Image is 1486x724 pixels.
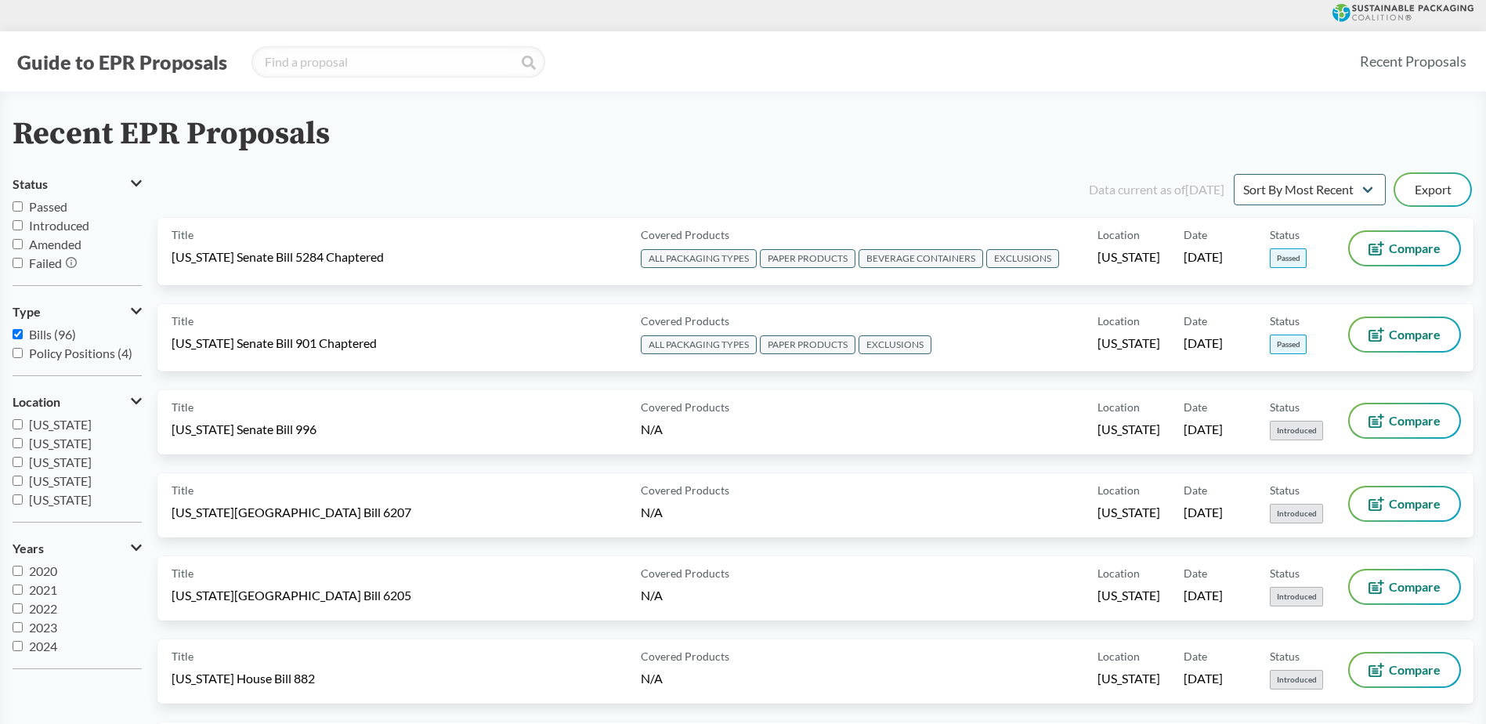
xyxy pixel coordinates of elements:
input: Amended [13,239,23,249]
span: Location [1097,565,1140,581]
span: N/A [641,505,663,519]
a: Recent Proposals [1353,44,1473,79]
span: Status [1270,482,1300,498]
span: [US_STATE] [1097,587,1160,604]
span: [DATE] [1184,670,1223,687]
span: Title [172,399,193,415]
span: Bills (96) [29,327,76,342]
span: Compare [1389,328,1441,341]
span: Status [13,177,48,191]
span: 2024 [29,639,57,653]
input: 2020 [13,566,23,576]
span: Location [1097,648,1140,664]
span: 2020 [29,563,57,578]
input: 2024 [13,641,23,651]
span: [US_STATE] [29,473,92,488]
span: [US_STATE] [1097,248,1160,266]
span: Date [1184,313,1207,329]
h2: Recent EPR Proposals [13,117,330,152]
input: 2023 [13,622,23,632]
span: Compare [1389,414,1441,427]
span: Title [172,313,193,329]
span: [US_STATE] Senate Bill 901 Chaptered [172,335,377,352]
div: Data current as of [DATE] [1089,180,1224,199]
span: [US_STATE] [1097,670,1160,687]
span: Passed [1270,248,1307,268]
span: [US_STATE] Senate Bill 996 [172,421,316,438]
span: [US_STATE] [29,454,92,469]
button: Compare [1350,487,1459,520]
span: [DATE] [1184,335,1223,352]
span: Covered Products [641,226,729,243]
input: [US_STATE] [13,494,23,505]
span: Date [1184,648,1207,664]
span: Introduced [29,218,89,233]
input: [US_STATE] [13,438,23,448]
input: [US_STATE] [13,476,23,486]
span: Status [1270,226,1300,243]
span: [US_STATE] [29,436,92,451]
span: Date [1184,565,1207,581]
span: Location [1097,399,1140,415]
button: Location [13,389,142,415]
input: Introduced [13,220,23,230]
span: Title [172,565,193,581]
button: Compare [1350,318,1459,351]
span: Compare [1389,498,1441,510]
span: Covered Products [641,565,729,581]
span: [US_STATE] Senate Bill 5284 Chaptered [172,248,384,266]
span: Policy Positions (4) [29,346,132,360]
button: Export [1395,174,1470,205]
span: Covered Products [641,482,729,498]
button: Years [13,535,142,562]
span: [DATE] [1184,248,1223,266]
input: Failed [13,258,23,268]
span: Introduced [1270,504,1323,523]
button: Compare [1350,653,1459,686]
span: Passed [1270,335,1307,354]
span: Date [1184,399,1207,415]
span: BEVERAGE CONTAINERS [859,249,983,268]
span: Failed [29,255,62,270]
button: Compare [1350,232,1459,265]
span: 2021 [29,582,57,597]
input: Passed [13,201,23,212]
button: Compare [1350,570,1459,603]
span: Introduced [1270,421,1323,440]
span: Compare [1389,664,1441,676]
span: [US_STATE] [1097,504,1160,521]
span: PAPER PRODUCTS [760,249,855,268]
span: Covered Products [641,399,729,415]
span: Type [13,305,41,319]
span: Introduced [1270,670,1323,690]
span: Date [1184,482,1207,498]
input: [US_STATE] [13,457,23,467]
span: ALL PACKAGING TYPES [641,335,757,354]
span: Location [13,395,60,409]
input: Find a proposal [251,46,545,78]
input: Bills (96) [13,329,23,339]
span: Location [1097,226,1140,243]
span: Title [172,648,193,664]
input: Policy Positions (4) [13,348,23,358]
span: Status [1270,648,1300,664]
span: Status [1270,565,1300,581]
span: Compare [1389,581,1441,593]
span: 2023 [29,620,57,635]
span: [DATE] [1184,504,1223,521]
span: Status [1270,399,1300,415]
span: Passed [29,199,67,214]
span: Location [1097,482,1140,498]
span: Title [172,482,193,498]
span: [US_STATE][GEOGRAPHIC_DATA] Bill 6207 [172,504,411,521]
span: Covered Products [641,648,729,664]
span: PAPER PRODUCTS [760,335,855,354]
input: 2021 [13,585,23,595]
button: Compare [1350,404,1459,437]
span: Location [1097,313,1140,329]
span: Date [1184,226,1207,243]
span: Compare [1389,242,1441,255]
span: Status [1270,313,1300,329]
span: EXCLUSIONS [859,335,931,354]
span: [US_STATE] [29,417,92,432]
